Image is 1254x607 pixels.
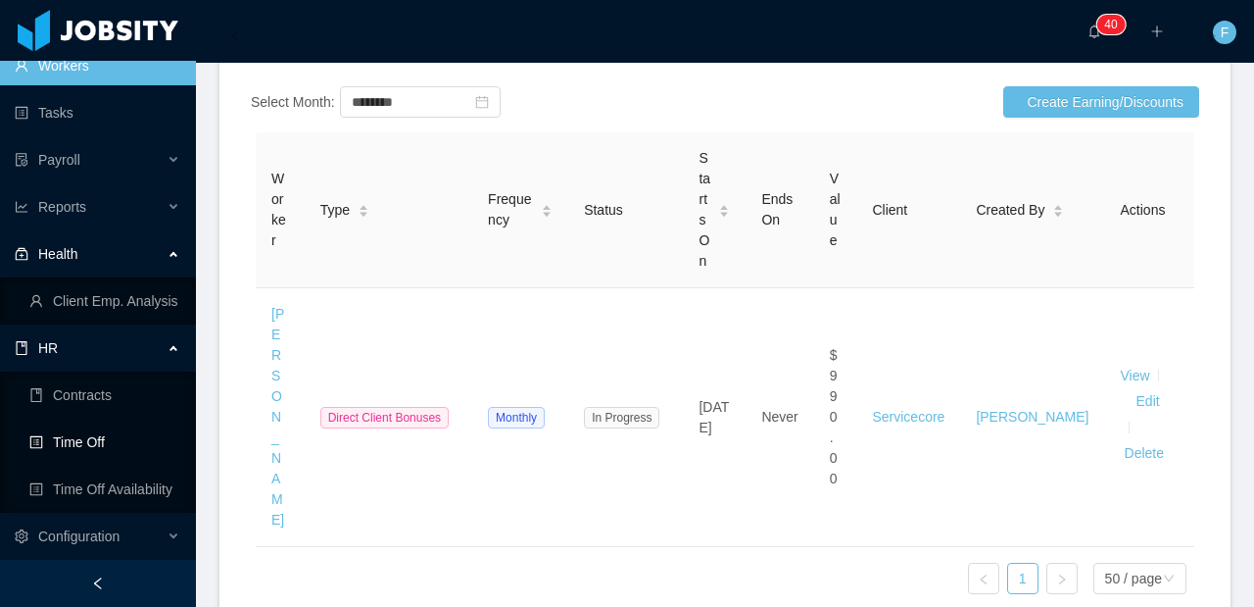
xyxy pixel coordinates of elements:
[978,574,989,585] i: icon: left
[761,191,793,228] span: Ends On
[1121,202,1166,218] span: Actions
[830,347,838,486] span: $990.00
[15,153,28,167] i: icon: file-protect
[542,202,553,208] i: icon: caret-up
[359,210,369,216] i: icon: caret-down
[1056,574,1068,585] i: icon: right
[488,189,533,230] span: Frequency
[320,407,449,429] span: Direct Client Bonuses
[719,210,730,216] i: icon: caret-down
[38,340,58,356] span: HR
[15,341,28,355] i: icon: book
[761,409,797,425] span: Never
[1087,25,1101,38] i: icon: bell
[968,563,999,594] li: Previous Page
[38,529,120,544] span: Configuration
[230,31,240,41] i: icon: left
[488,407,545,429] span: Monthly
[1121,438,1168,470] button: Delete
[38,246,77,262] span: Health
[1121,386,1176,418] button: Edit
[1163,573,1175,586] i: icon: down
[699,399,729,435] span: [DATE]
[584,202,623,218] span: Status
[1046,563,1078,594] li: Next Page
[830,171,841,248] span: Value
[15,46,180,85] a: icon: userWorkers
[1121,368,1150,383] a: View
[1105,564,1162,593] div: 50 / page
[29,470,180,509] a: icon: profileTime Off Availability
[1150,25,1164,38] i: icon: plus
[1052,202,1064,216] div: Sort
[699,148,710,272] span: Starts On
[541,202,553,216] div: Sort
[320,200,350,221] span: Type
[1111,15,1118,34] p: 0
[38,152,80,168] span: Payroll
[872,409,944,425] a: Servicecore
[358,202,369,216] div: Sort
[15,93,180,132] a: icon: profileTasks
[15,200,28,214] i: icon: line-chart
[1008,564,1037,593] a: 1
[271,306,284,528] a: [PERSON_NAME]
[719,202,730,208] i: icon: caret-up
[15,530,28,543] i: icon: setting
[29,423,180,462] a: icon: profileTime Off
[251,92,335,113] div: Select Month:
[976,409,1088,425] a: [PERSON_NAME]
[29,376,180,415] a: icon: bookContracts
[976,200,1044,221] span: Created By
[1096,15,1125,34] sup: 40
[38,199,86,215] span: Reports
[1053,202,1064,208] i: icon: caret-up
[1007,563,1038,594] li: 1
[1053,210,1064,216] i: icon: caret-down
[475,95,489,109] i: icon: calendar
[359,202,369,208] i: icon: caret-up
[872,202,907,218] span: Client
[718,202,730,216] div: Sort
[15,247,28,261] i: icon: medicine-box
[584,407,659,429] span: In Progress
[1104,15,1111,34] p: 4
[1208,31,1218,41] i: icon: right
[1003,86,1199,118] button: icon: [object Object]Create Earning/Discounts
[271,171,286,248] span: Worker
[542,210,553,216] i: icon: caret-down
[29,281,180,321] a: icon: userClient Emp. Analysis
